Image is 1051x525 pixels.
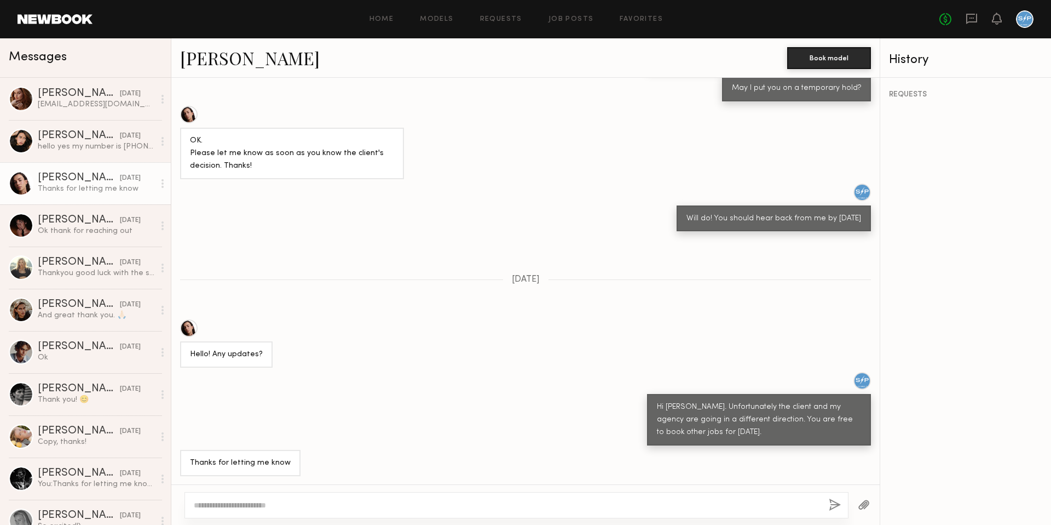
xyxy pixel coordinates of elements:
button: Book model [787,47,871,69]
a: Book model [787,53,871,62]
div: [PERSON_NAME] [38,384,120,395]
div: Thanks for letting me know [190,457,291,470]
div: hello yes my number is [PHONE_NUMBER] [38,141,154,152]
div: REQUESTS [889,91,1042,99]
div: History [889,54,1042,66]
div: And great thank you. 🙏🏻 [38,310,154,321]
a: [PERSON_NAME] [180,46,320,70]
div: [PERSON_NAME] [38,257,120,268]
div: Thankyou good luck with the shoot the 24th !! [38,268,154,278]
div: [DATE] [120,173,141,184]
div: Will do! You should hear back from me by [DATE] [686,213,861,225]
div: [DATE] [120,384,141,395]
div: [PERSON_NAME] [38,88,120,99]
div: [DATE] [120,511,141,521]
span: [DATE] [512,275,540,284]
div: [DATE] [120,131,141,141]
a: Favorites [620,16,663,23]
div: Thanks for letting me know [38,184,154,194]
a: Job Posts [548,16,594,23]
div: Copy, thanks! [38,437,154,447]
div: OK. Please let me know as soon as you know the client's decision. Thanks! [190,135,394,173]
div: Hello! Any updates? [190,349,263,361]
div: [DATE] [120,426,141,437]
div: Ok [38,352,154,363]
div: May I put you on a temporary hold? [732,82,861,95]
div: [PERSON_NAME] [38,215,120,226]
div: [PERSON_NAME] [38,426,120,437]
div: [DATE] [120,469,141,479]
div: Hi [PERSON_NAME]. Unfortunately the client and my agency are going in a different direction. You ... [657,401,861,439]
div: [PERSON_NAME] [38,130,120,141]
div: [PERSON_NAME] [38,173,120,184]
div: [DATE] [120,300,141,310]
div: Thank you! 😊 [38,395,154,405]
div: [DATE] [120,258,141,268]
div: [DATE] [120,89,141,99]
div: [EMAIL_ADDRESS][DOMAIN_NAME] [38,99,154,110]
div: You: Thanks for letting me know! We are set for the 24th, so that's okay. Appreciate it and good ... [38,479,154,489]
a: Models [420,16,453,23]
div: [PERSON_NAME] [38,299,120,310]
div: [PERSON_NAME] [38,468,120,479]
a: Requests [480,16,522,23]
div: [DATE] [120,215,141,226]
div: [PERSON_NAME] [38,510,120,521]
div: [DATE] [120,342,141,352]
span: Messages [9,51,67,64]
div: [PERSON_NAME] [38,341,120,352]
a: Home [369,16,394,23]
div: Ok thank for reaching out [38,226,154,236]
